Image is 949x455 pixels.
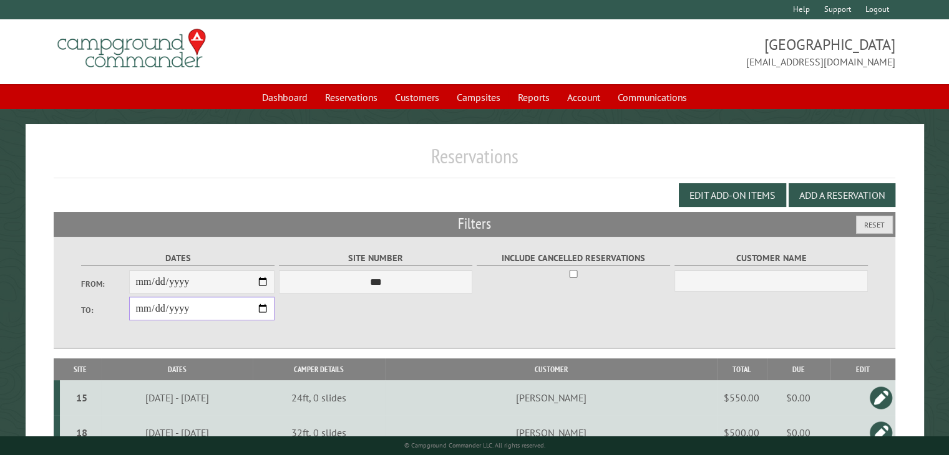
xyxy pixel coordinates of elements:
[767,358,830,380] th: Due
[767,380,830,415] td: $0.00
[101,358,253,380] th: Dates
[385,358,716,380] th: Customer
[253,415,385,450] td: 32ft, 0 slides
[54,24,210,73] img: Campground Commander
[103,426,251,439] div: [DATE] - [DATE]
[385,380,716,415] td: [PERSON_NAME]
[81,251,275,266] label: Dates
[279,251,473,266] label: Site Number
[830,358,895,380] th: Edit
[674,251,869,266] label: Customer Name
[560,85,608,109] a: Account
[767,415,830,450] td: $0.00
[477,251,671,266] label: Include Cancelled Reservations
[60,358,101,380] th: Site
[81,304,130,316] label: To:
[717,358,767,380] th: Total
[610,85,694,109] a: Communications
[253,358,385,380] th: Camper Details
[318,85,385,109] a: Reservations
[54,212,895,236] h2: Filters
[54,144,895,178] h1: Reservations
[475,34,895,69] span: [GEOGRAPHIC_DATA] [EMAIL_ADDRESS][DOMAIN_NAME]
[679,183,786,207] button: Edit Add-on Items
[449,85,508,109] a: Campsites
[717,415,767,450] td: $500.00
[65,391,99,404] div: 15
[404,441,545,449] small: © Campground Commander LLC. All rights reserved.
[81,278,130,290] label: From:
[253,380,385,415] td: 24ft, 0 slides
[789,183,895,207] button: Add a Reservation
[65,426,99,439] div: 18
[717,380,767,415] td: $550.00
[510,85,557,109] a: Reports
[387,85,447,109] a: Customers
[255,85,315,109] a: Dashboard
[385,415,716,450] td: [PERSON_NAME]
[856,216,893,234] button: Reset
[103,391,251,404] div: [DATE] - [DATE]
